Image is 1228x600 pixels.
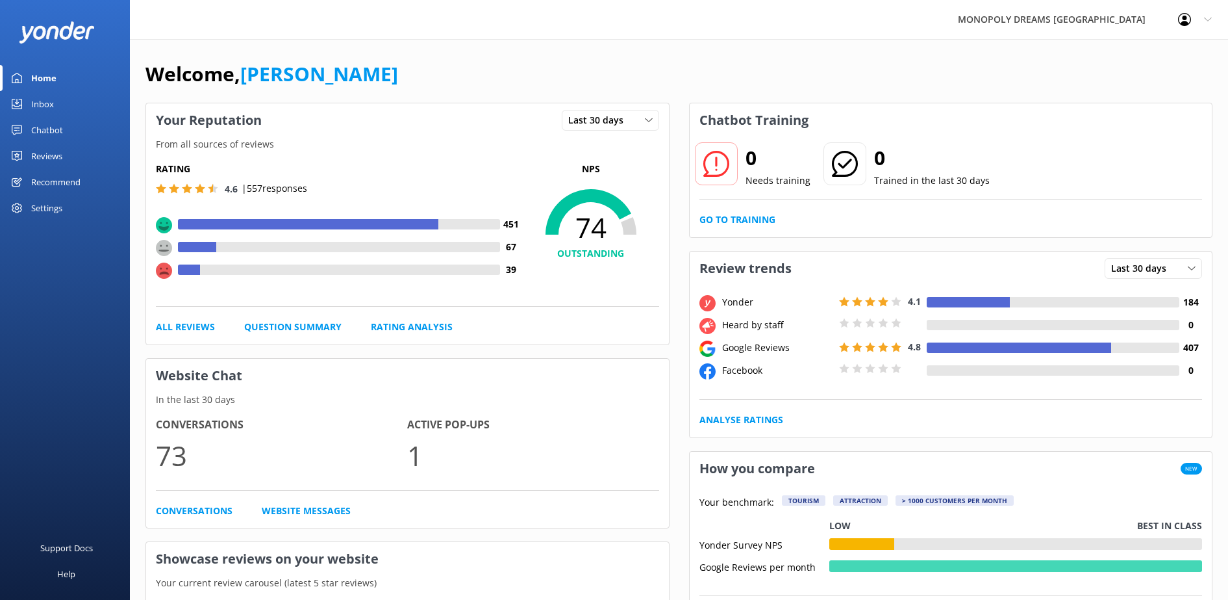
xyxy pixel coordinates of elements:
[500,263,523,277] h4: 39
[719,363,836,378] div: Facebook
[146,542,669,576] h3: Showcase reviews on your website
[908,295,921,307] span: 4.1
[244,320,342,334] a: Question Summary
[31,169,81,195] div: Recommend
[146,359,669,393] h3: Website Chat
[1137,519,1202,533] p: Best in class
[156,162,523,176] h5: Rating
[407,434,658,477] p: 1
[146,103,271,137] h3: Your Reputation
[242,181,307,196] p: | 557 responses
[699,213,775,227] a: Go to Training
[156,417,407,434] h4: Conversations
[1181,463,1202,475] span: New
[407,417,658,434] h4: Active Pop-ups
[874,142,990,174] h2: 0
[31,195,62,221] div: Settings
[690,452,825,486] h3: How you compare
[523,246,659,261] h4: OUTSTANDING
[896,495,1014,506] div: > 1000 customers per month
[1179,341,1202,355] h4: 407
[523,211,659,244] span: 74
[31,143,62,169] div: Reviews
[146,576,669,590] p: Your current review carousel (latest 5 star reviews)
[699,538,829,550] div: Yonder Survey NPS
[31,91,54,117] div: Inbox
[145,59,398,90] h1: Welcome,
[500,217,523,231] h4: 451
[240,60,398,87] a: [PERSON_NAME]
[833,495,888,506] div: Attraction
[1179,363,1202,378] h4: 0
[31,65,56,91] div: Home
[690,103,818,137] h3: Chatbot Training
[782,495,825,506] div: Tourism
[156,320,215,334] a: All Reviews
[40,535,93,561] div: Support Docs
[1179,295,1202,309] h4: 184
[156,434,407,477] p: 73
[225,183,238,195] span: 4.6
[699,495,774,511] p: Your benchmark:
[1179,318,1202,332] h4: 0
[719,295,836,309] div: Yonder
[523,162,659,176] p: NPS
[908,341,921,353] span: 4.8
[262,504,351,518] a: Website Messages
[568,113,631,127] span: Last 30 days
[1111,261,1174,276] span: Last 30 days
[57,561,75,587] div: Help
[746,174,810,188] p: Needs training
[19,21,94,43] img: yonder-white-logo.png
[156,504,232,518] a: Conversations
[719,318,836,332] div: Heard by staff
[146,137,669,151] p: From all sources of reviews
[699,413,783,427] a: Analyse Ratings
[719,341,836,355] div: Google Reviews
[146,393,669,407] p: In the last 30 days
[829,519,851,533] p: Low
[874,174,990,188] p: Trained in the last 30 days
[500,240,523,254] h4: 67
[371,320,453,334] a: Rating Analysis
[746,142,810,174] h2: 0
[690,252,801,285] h3: Review trends
[699,560,829,572] div: Google Reviews per month
[31,117,63,143] div: Chatbot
